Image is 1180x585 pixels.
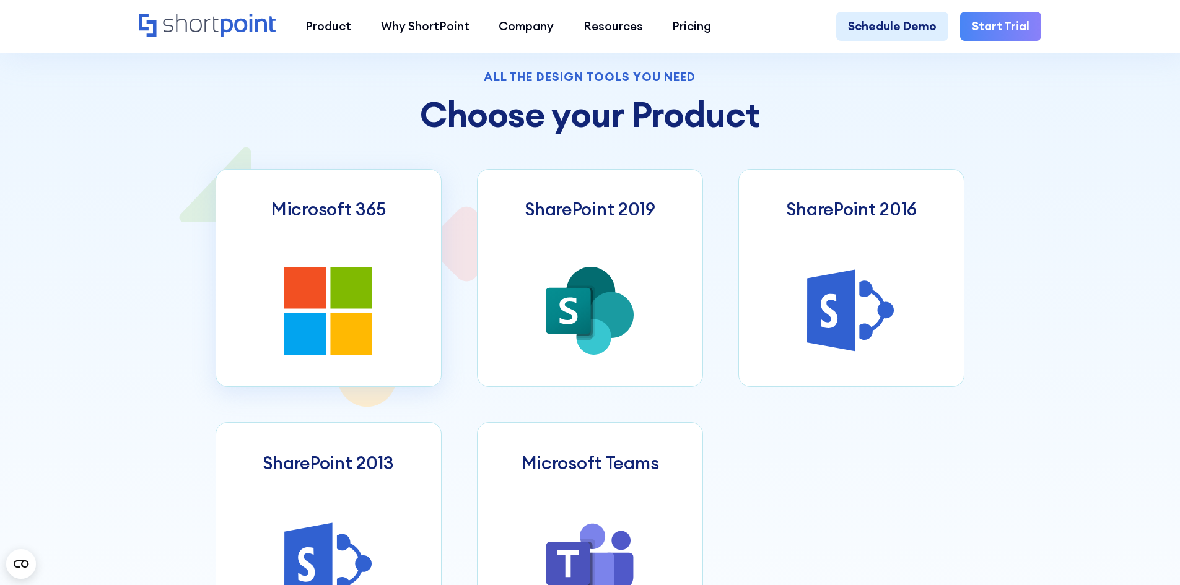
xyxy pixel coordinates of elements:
[216,71,965,83] div: All the design tools you need
[672,17,711,35] div: Pricing
[263,453,394,474] h3: SharePoint 2013
[583,17,643,35] div: Resources
[139,14,276,39] a: Home
[366,12,484,41] a: Why ShortPoint
[525,199,655,220] h3: SharePoint 2019
[484,12,569,41] a: Company
[738,169,964,387] a: SharePoint 2016
[569,12,658,41] a: Resources
[658,12,727,41] a: Pricing
[957,441,1180,585] iframe: Chat Widget
[786,199,917,220] h3: SharePoint 2016
[6,549,36,579] button: Open CMP widget
[522,453,659,474] h3: Microsoft Teams
[271,199,385,220] h3: Microsoft 365
[836,12,948,41] a: Schedule Demo
[381,17,470,35] div: Why ShortPoint
[499,17,554,35] div: Company
[291,12,366,41] a: Product
[477,169,703,387] a: SharePoint 2019
[216,169,442,387] a: Microsoft 365
[960,12,1041,41] a: Start Trial
[305,17,351,35] div: Product
[216,95,965,134] h2: Choose your Product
